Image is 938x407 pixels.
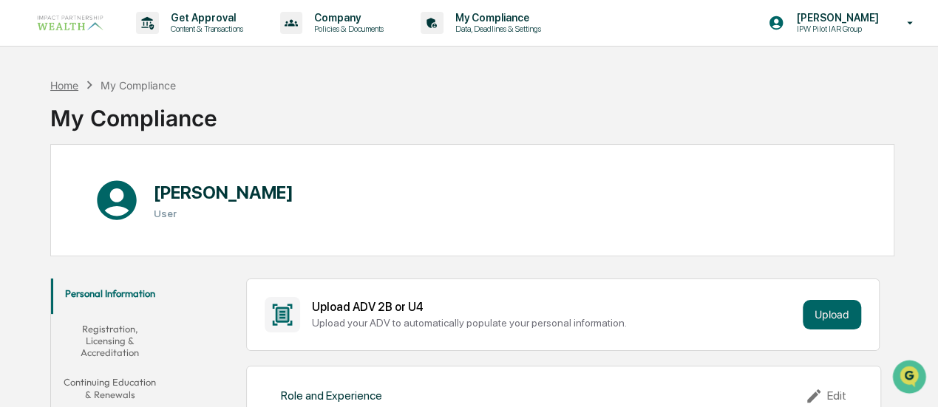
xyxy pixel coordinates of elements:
p: Policies & Documents [302,24,391,34]
a: 🔎Data Lookup [9,208,99,234]
p: Content & Transactions [159,24,251,34]
button: Registration, Licensing & Accreditation [51,314,169,368]
div: Edit [805,387,846,405]
a: Powered byPylon [104,249,179,261]
span: Attestations [122,185,183,200]
div: 🗄️ [107,187,119,199]
a: 🗄️Attestations [101,179,189,206]
button: Upload [803,300,861,329]
p: [PERSON_NAME] [784,12,886,24]
div: Upload your ADV to automatically populate your personal information. [312,317,798,329]
p: My Compliance [443,12,548,24]
div: We're available if you need us! [50,127,187,139]
div: 🔎 [15,215,27,227]
div: Role and Experience [281,389,382,403]
div: My Compliance [50,93,217,131]
div: Home [50,79,78,92]
p: Data, Deadlines & Settings [443,24,548,34]
h3: User [154,208,293,219]
span: Preclearance [30,185,95,200]
input: Clear [38,66,244,82]
p: Get Approval [159,12,251,24]
img: 1746055101610-c473b297-6a78-478c-a979-82029cc54cd1 [15,112,41,139]
div: Upload ADV 2B or U4 [312,300,798,314]
p: Company [302,12,391,24]
p: How can we help? [15,30,269,54]
iframe: Open customer support [891,358,931,398]
h1: [PERSON_NAME] [154,182,293,203]
a: 🖐️Preclearance [9,179,101,206]
span: Pylon [147,250,179,261]
span: Data Lookup [30,213,93,228]
button: Start new chat [251,117,269,134]
div: Start new chat [50,112,242,127]
div: My Compliance [101,79,176,92]
img: logo [35,13,106,33]
button: Personal Information [51,278,169,314]
p: IPW Pilot IAR Group [784,24,886,34]
div: 🖐️ [15,187,27,199]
